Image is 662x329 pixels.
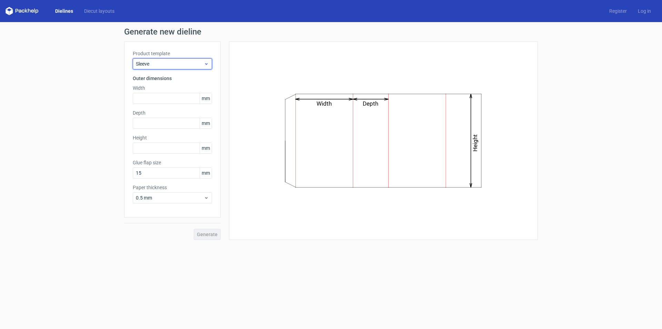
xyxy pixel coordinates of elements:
[136,60,204,67] span: Sleeve
[133,134,212,141] label: Height
[472,134,479,152] text: Height
[200,143,212,153] span: mm
[604,8,632,14] a: Register
[133,50,212,57] label: Product template
[124,28,538,36] h1: Generate new dieline
[363,100,379,107] text: Depth
[200,168,212,178] span: mm
[133,75,212,82] h3: Outer dimensions
[133,184,212,191] label: Paper thickness
[133,85,212,91] label: Width
[136,194,204,201] span: 0.5 mm
[50,8,79,14] a: Dielines
[79,8,120,14] a: Diecut layouts
[317,100,332,107] text: Width
[632,8,656,14] a: Log in
[133,109,212,116] label: Depth
[200,118,212,128] span: mm
[200,93,212,104] span: mm
[133,159,212,166] label: Glue flap size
